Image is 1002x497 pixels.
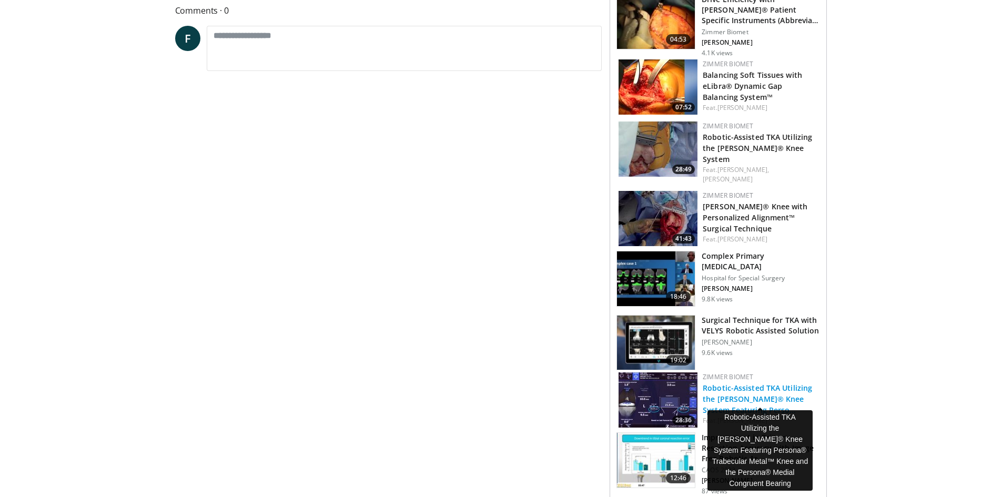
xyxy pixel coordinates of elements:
[702,476,820,485] p: [PERSON_NAME]
[702,338,820,347] p: [PERSON_NAME]
[703,372,753,381] a: Zimmer Biomet
[616,315,820,371] a: 19:02 Surgical Technique for TKA with VELYS Robotic Assisted Solution [PERSON_NAME] 9.6K views
[617,316,695,370] img: eceb7001-a1fd-4eee-9439-5c217dec2c8d.150x105_q85_crop-smart_upscale.jpg
[666,34,691,45] span: 04:53
[702,28,820,36] p: Zimmer Biomet
[617,433,695,488] img: ca14c647-ecd2-4574-9d02-68b4a0b8f4b2.150x105_q85_crop-smart_upscale.jpg
[702,285,820,293] p: [PERSON_NAME]
[702,295,733,303] p: 9.8K views
[702,251,820,272] h3: Complex Primary [MEDICAL_DATA]
[703,416,818,425] div: Feat.
[666,355,691,366] span: 19:02
[703,70,802,102] a: Balancing Soft Tissues with eLibra® Dynamic Gap Balancing System™
[702,274,820,282] p: Hospital for Special Surgery
[617,251,695,306] img: e4f1a5b7-268b-4559-afc9-fa94e76e0451.150x105_q85_crop-smart_upscale.jpg
[702,315,820,336] h3: Surgical Technique for TKA with VELYS Robotic Assisted Solution
[707,410,813,491] div: Robotic-Assisted TKA Utilizing the [PERSON_NAME]® Knee System Featuring Persona® Trabecular Metal...
[616,432,820,495] a: 12:46 Improvement in Primary Resection Accuracy with Image Free Robotic As… CAOS 2022 [PERSON_NAM...
[703,121,753,130] a: Zimmer Biomet
[175,26,200,51] a: F
[703,103,818,113] div: Feat.
[666,473,691,483] span: 12:46
[702,466,820,474] p: CAOS 2022
[717,165,769,174] a: [PERSON_NAME],
[619,372,697,428] img: 377ad037-a910-4182-bcf0-bb9c72e81739.150x105_q85_crop-smart_upscale.jpg
[619,121,697,177] img: 8628d054-67c0-4db7-8e0b-9013710d5e10.150x105_q85_crop-smart_upscale.jpg
[619,121,697,177] a: 28:49
[619,191,697,246] img: f7686bec-90c9-46a3-90a7-090016086b12.150x105_q85_crop-smart_upscale.jpg
[672,165,695,174] span: 28:49
[666,291,691,302] span: 18:46
[702,432,820,464] h3: Improvement in Primary Resection Accuracy with Image Free Robotic As…
[703,191,753,200] a: Zimmer Biomet
[702,487,727,495] p: 87 views
[703,132,812,164] a: Robotic-Assisted TKA Utilizing the [PERSON_NAME]® Knee System
[703,165,818,184] div: Feat.
[175,4,602,17] span: Comments 0
[702,49,733,57] p: 4.1K views
[703,235,818,244] div: Feat.
[619,59,697,115] img: 387a903a-2a3b-4f22-84d7-f63318bdd74b.150x105_q85_crop-smart_upscale.jpg
[702,38,820,47] p: [PERSON_NAME]
[717,103,767,112] a: [PERSON_NAME]
[703,383,812,415] a: Robotic-Assisted TKA Utilizing the [PERSON_NAME]® Knee System Featuring Perso…
[619,59,697,115] a: 07:52
[703,59,753,68] a: Zimmer Biomet
[616,251,820,307] a: 18:46 Complex Primary [MEDICAL_DATA] Hospital for Special Surgery [PERSON_NAME] 9.8K views
[672,234,695,244] span: 41:43
[672,415,695,425] span: 28:36
[702,349,733,357] p: 9.6K views
[619,191,697,246] a: 41:43
[619,372,697,428] a: 28:36
[703,201,807,234] a: [PERSON_NAME]® Knee with Personalized Alignment™ Surgical Technique
[672,103,695,112] span: 07:52
[717,235,767,244] a: [PERSON_NAME]
[703,175,753,184] a: [PERSON_NAME]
